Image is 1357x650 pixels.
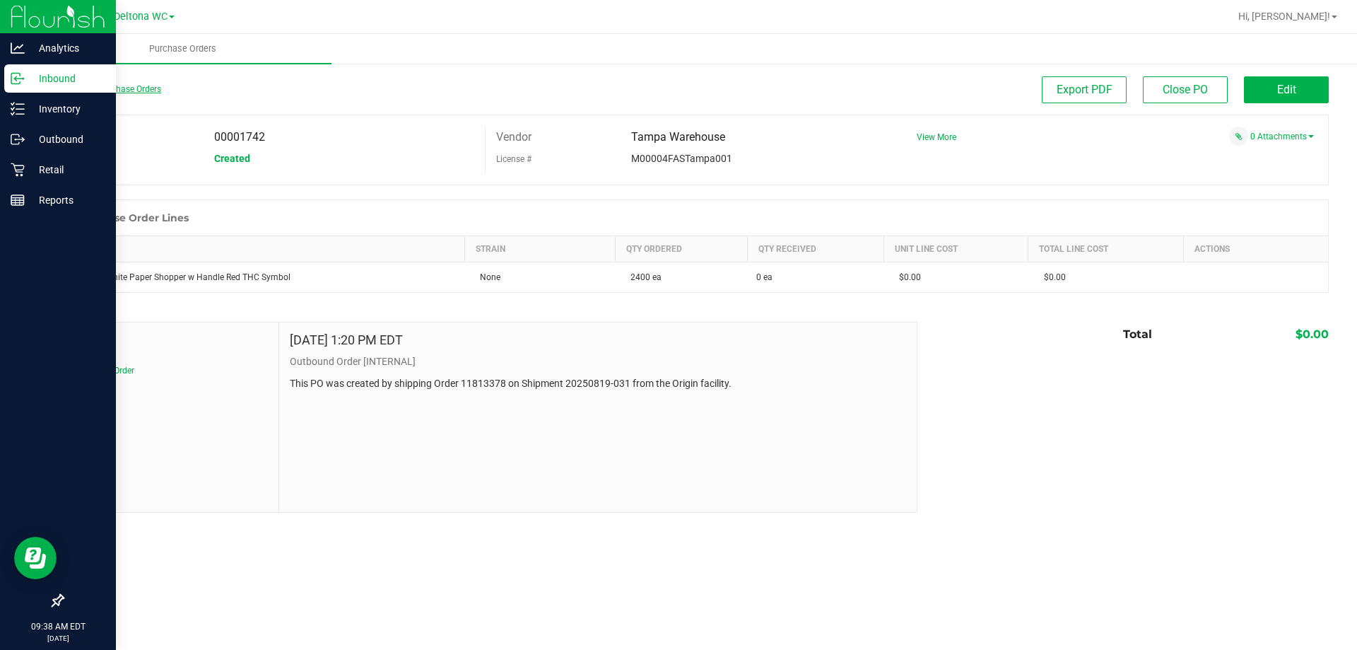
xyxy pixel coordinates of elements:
inline-svg: Reports [11,193,25,207]
th: Qty Ordered [615,236,747,262]
a: Purchase Orders [34,34,331,64]
label: Vendor [496,127,531,148]
inline-svg: Inbound [11,71,25,86]
th: Total Line Cost [1028,236,1184,262]
span: None [473,272,500,282]
span: $0.00 [1037,272,1066,282]
h1: Purchase Order Lines [77,212,189,224]
span: Total [1123,327,1152,341]
inline-svg: Outbound [11,132,25,146]
span: Tampa Warehouse [631,130,725,144]
a: View More [917,132,956,142]
iframe: Resource center [14,537,57,579]
p: Inbound [25,70,110,87]
a: 0 Attachments [1250,132,1314,141]
span: Close PO [1163,83,1208,96]
span: $0.00 [892,272,921,282]
p: Reports [25,192,110,209]
span: Hi, [PERSON_NAME]! [1238,11,1330,22]
inline-svg: Retail [11,163,25,177]
span: Created [214,153,250,164]
button: Close PO [1143,76,1228,103]
p: Outbound Order [INTERNAL] [290,354,906,369]
span: 2400 ea [623,272,662,282]
p: [DATE] [6,633,110,644]
span: 00001742 [214,130,265,144]
p: Inventory [25,100,110,117]
span: Attach a document [1229,127,1248,146]
th: Item [64,236,465,262]
span: Edit [1277,83,1296,96]
span: Notes [74,333,268,350]
span: $0.00 [1296,327,1329,341]
p: 09:38 AM EDT [6,620,110,633]
button: Edit [1244,76,1329,103]
span: Export PDF [1057,83,1112,96]
span: 0 ea [756,271,773,284]
th: Strain [464,236,615,262]
div: SBag - White Paper Shopper w Handle Red THC Symbol [72,271,457,284]
th: Unit Line Cost [883,236,1028,262]
label: License # [496,149,531,170]
span: Purchase Orders [130,42,235,55]
th: Actions [1183,236,1328,262]
button: Export PDF [1042,76,1127,103]
p: Analytics [25,40,110,57]
p: Outbound [25,131,110,148]
span: Deltona WC [114,11,168,23]
h4: [DATE] 1:20 PM EDT [290,333,403,347]
span: M00004FASTampa001 [631,153,732,164]
th: Qty Received [748,236,884,262]
inline-svg: Inventory [11,102,25,116]
inline-svg: Analytics [11,41,25,55]
p: This PO was created by shipping Order 11813378 on Shipment 20250819-031 from the Origin facility. [290,376,906,391]
p: Retail [25,161,110,178]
